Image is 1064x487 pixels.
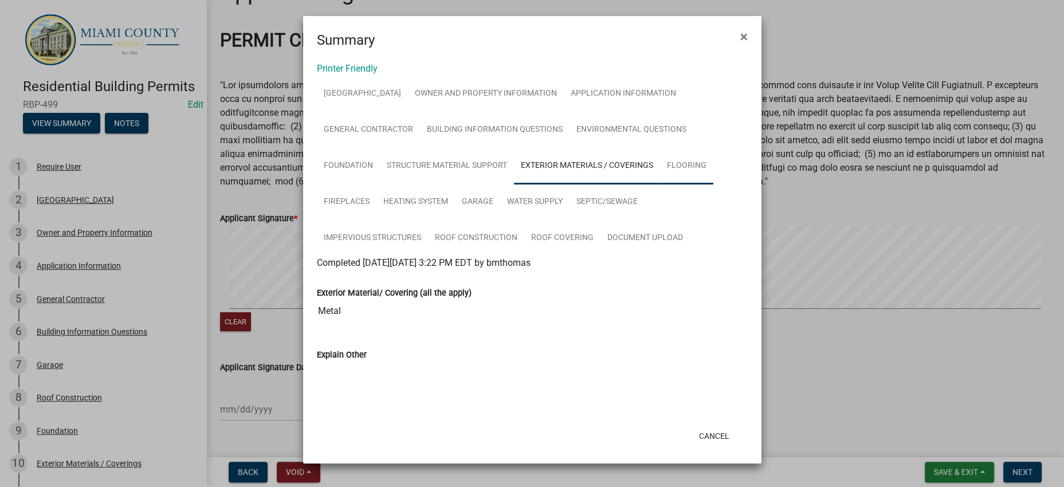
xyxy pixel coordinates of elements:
a: Roof Covering [524,220,600,257]
button: Cancel [690,426,739,446]
span: × [740,29,748,45]
a: Building Information Questions [420,112,570,148]
a: Water Supply [500,184,570,221]
a: Septic/Sewage [570,184,645,221]
a: Structure Material Support [380,148,514,184]
a: Impervious Structures [317,220,428,257]
a: Environmental Questions [570,112,693,148]
h4: Summary [317,30,375,50]
a: Heating System [376,184,455,221]
a: Document Upload [600,220,690,257]
a: Exterior Materials / Coverings [514,148,660,184]
label: Explain Other [317,351,367,359]
a: Printer Friendly [317,63,378,74]
span: Completed [DATE][DATE] 3:22 PM EDT by bmthomas [317,257,531,268]
a: Flooring [660,148,713,184]
a: Garage [455,184,500,221]
a: Fireplaces [317,184,376,221]
a: Roof Construction [428,220,524,257]
a: [GEOGRAPHIC_DATA] [317,76,408,112]
label: Exterior Material/ Covering (all the apply) [317,289,472,297]
a: Owner and Property Information [408,76,564,112]
a: Foundation [317,148,380,184]
a: Application Information [564,76,683,112]
a: General Contractor [317,112,420,148]
button: Close [731,21,757,53]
